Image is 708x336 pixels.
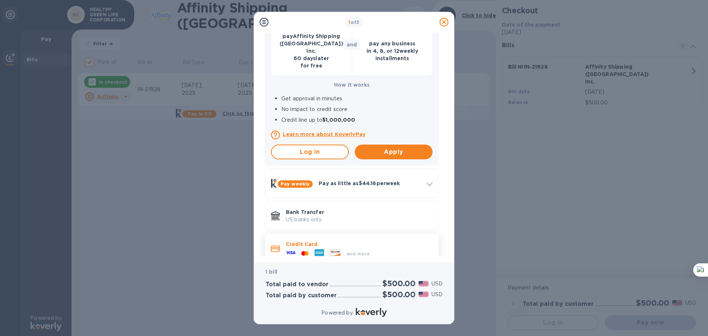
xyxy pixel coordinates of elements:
button: Apply [355,145,433,159]
p: Credit line up to [281,116,433,124]
p: pay Affinity Shipping ([GEOGRAPHIC_DATA]) Inc. 60 days later for free [277,32,346,69]
span: Log in [278,148,342,156]
span: Apply [361,148,427,156]
h2: $500.00 [382,279,416,288]
span: and more... [347,251,374,256]
p: and [347,41,357,48]
p: Bank Transfer [286,208,433,216]
p: pay any business in 4 , 8 , or 12 weekly installments [358,40,427,62]
h3: Total paid to vendor [265,281,329,288]
b: $1,000,000 [322,117,355,123]
p: Get approval in minutes [281,95,433,103]
h2: $500.00 [382,290,416,299]
p: Pay as little as $44.16 per week [319,180,421,187]
b: Pay weekly [281,181,310,187]
p: USD [431,291,442,298]
img: USD [419,281,428,286]
h3: Total paid by customer [265,292,337,299]
span: 1 [348,20,350,25]
button: Log in [271,145,349,159]
img: Logo [356,308,387,317]
img: USD [419,292,428,297]
p: Powered by [321,309,353,317]
b: How it works [334,82,369,88]
p: No impact to credit score [281,105,433,113]
b: of 3 [348,20,360,25]
b: 1 bill [265,269,277,275]
p: USD [431,280,442,288]
p: Credit Card [286,240,433,248]
p: US banks only. [286,216,433,224]
a: Learn more about KoverlyPay [283,131,433,138]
